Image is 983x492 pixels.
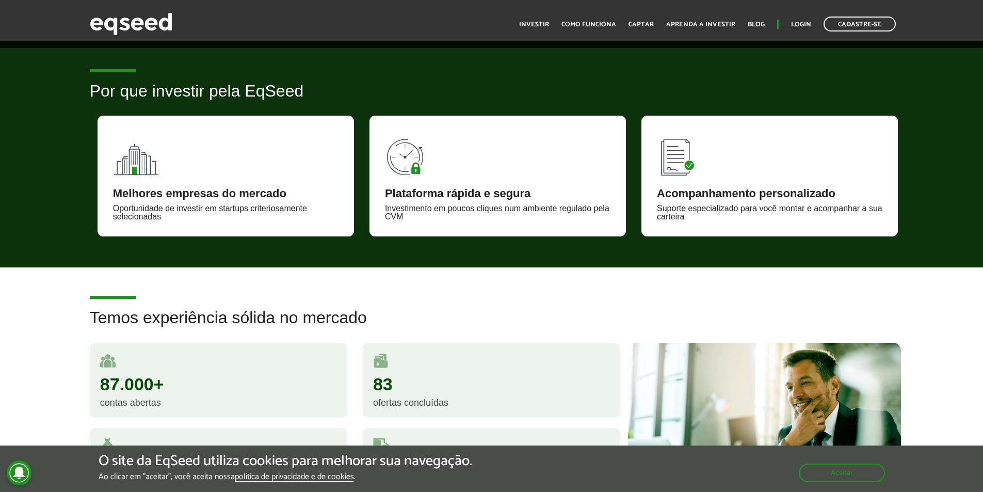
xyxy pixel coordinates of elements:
[113,204,339,221] div: Oportunidade de investir em startups criteriosamente selecionadas
[657,204,882,221] div: Suporte especializado para você montar e acompanhar a sua carteira
[657,188,882,199] div: Acompanhamento personalizado
[113,131,159,178] img: 90x90_fundos.svg
[385,188,610,199] div: Plataforma rápida e segura
[100,375,337,393] div: 87.000+
[629,21,654,28] a: Captar
[666,21,735,28] a: Aprenda a investir
[373,375,610,393] div: 83
[373,353,389,369] img: rodadas.svg
[824,17,896,31] a: Cadastre-se
[799,464,885,482] button: Aceitar
[657,131,703,178] img: 90x90_lista.svg
[90,82,894,116] h2: Por que investir pela EqSeed
[385,204,610,221] div: Investimento em poucos cliques num ambiente regulado pela CVM
[373,438,389,454] img: saidas.svg
[235,473,354,482] a: política de privacidade e de cookies
[748,21,765,28] a: Blog
[90,309,894,342] h2: Temos experiência sólida no mercado
[791,21,811,28] a: Login
[90,10,172,38] img: EqSeed
[100,438,116,454] img: money.svg
[100,398,337,407] div: contas abertas
[99,453,472,469] h5: O site da EqSeed utiliza cookies para melhorar sua navegação.
[113,188,339,199] div: Melhores empresas do mercado
[373,398,610,407] div: ofertas concluídas
[385,131,431,178] img: 90x90_tempo.svg
[561,21,616,28] a: Como funciona
[99,472,472,482] p: Ao clicar em "aceitar", você aceita nossa .
[519,21,549,28] a: Investir
[100,353,116,369] img: user.svg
